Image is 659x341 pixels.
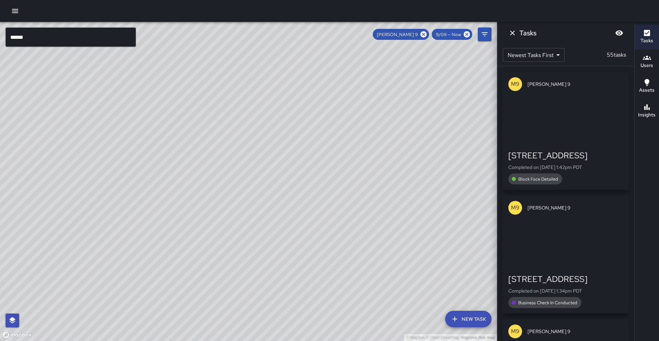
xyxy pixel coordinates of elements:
[635,49,659,74] button: Users
[508,274,623,285] div: [STREET_ADDRESS]
[508,287,623,294] p: Completed on [DATE] 1:34pm PDT
[432,32,465,37] span: 9/09 — Now
[635,99,659,124] button: Insights
[514,300,581,306] span: Business Check In Conducted
[508,164,623,171] p: Completed on [DATE] 1:42pm PDT
[508,150,623,161] div: [STREET_ADDRESS]
[635,25,659,49] button: Tasks
[635,74,659,99] button: Assets
[506,26,519,40] button: Dismiss
[511,327,519,336] p: M9
[612,26,626,40] button: Blur
[503,72,629,190] button: M9[PERSON_NAME] 9[STREET_ADDRESS]Completed on [DATE] 1:42pm PDTBlock Face Detailed
[639,87,655,94] h6: Assets
[640,62,653,69] h6: Users
[514,176,562,182] span: Block Face Detailed
[604,51,629,59] p: 55 tasks
[528,81,623,88] span: [PERSON_NAME] 9
[511,204,519,212] p: M9
[519,27,536,38] h6: Tasks
[432,29,472,40] div: 9/09 — Now
[528,328,623,335] span: [PERSON_NAME] 9
[511,80,519,88] p: M9
[445,311,492,327] button: New Task
[373,32,422,37] span: [PERSON_NAME] 9
[503,48,565,62] div: Newest Tasks First
[640,37,653,45] h6: Tasks
[503,195,629,314] button: M9[PERSON_NAME] 9[STREET_ADDRESS]Completed on [DATE] 1:34pm PDTBusiness Check In Conducted
[478,27,492,41] button: Filters
[373,29,429,40] div: [PERSON_NAME] 9
[638,111,656,119] h6: Insights
[528,204,623,211] span: [PERSON_NAME] 9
